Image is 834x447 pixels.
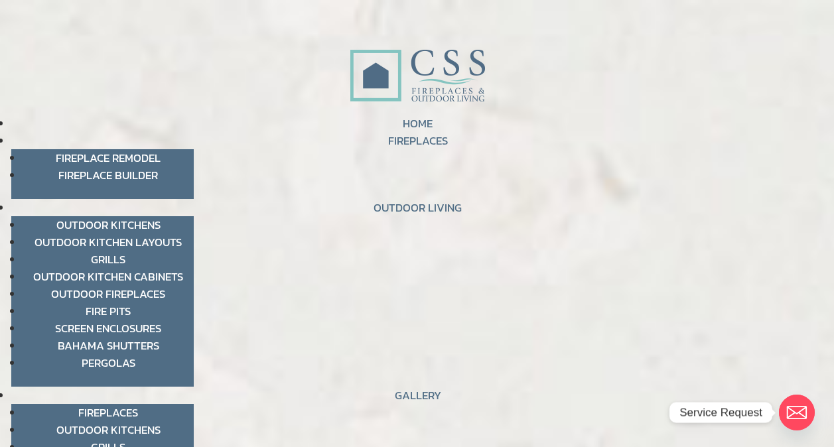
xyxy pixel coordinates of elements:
[35,233,182,251] a: Outdoor Kitchen Layouts
[403,115,433,132] a: HOME
[58,166,158,184] a: Fireplace Builder
[350,13,485,109] img: CSS Fireplaces & Outdoor Living (Formerly Construction Solutions & Supply)- Jacksonville Ormond B...
[388,132,448,149] a: FIREPLACES
[56,216,161,233] a: Outdoor Kitchens
[395,387,441,404] a: GALLERY
[55,320,161,337] a: Screen Enclosures
[374,199,462,216] a: OUTDOOR LIVING
[78,404,138,421] a: Fireplaces
[56,149,161,166] a: Fireplace Remodel
[86,302,131,320] a: Fire Pits
[56,421,161,438] a: Outdoor Kitchens
[91,251,125,268] a: Grills
[82,354,135,371] a: Pergolas
[51,285,165,302] a: Outdoor Fireplaces
[58,337,159,354] a: Bahama Shutters
[779,395,815,430] a: Email
[33,268,183,285] a: Outdoor Kitchen Cabinets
